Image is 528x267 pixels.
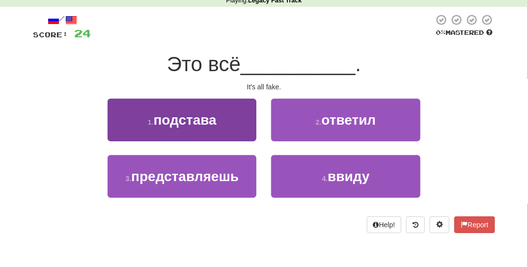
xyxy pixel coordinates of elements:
[436,28,446,36] span: 0 %
[356,53,361,76] span: .
[167,53,241,76] span: Это всё
[33,30,69,39] span: Score:
[322,112,376,128] span: ответил
[406,216,425,233] button: Round history (alt+y)
[454,216,495,233] button: Report
[108,155,256,198] button: 3.представляешь
[322,175,328,183] small: 4 .
[271,99,420,141] button: 2.ответил
[33,82,495,92] div: It's all fake.
[131,169,239,184] span: представляешь
[328,169,369,184] span: ввиду
[367,216,402,233] button: Help!
[271,155,420,198] button: 4.ввиду
[75,27,91,39] span: 24
[316,118,322,126] small: 2 .
[434,28,495,37] div: Mastered
[108,99,256,141] button: 1.подстава
[126,175,132,183] small: 3 .
[148,118,154,126] small: 1 .
[154,112,217,128] span: подстава
[241,53,356,76] span: __________
[33,14,91,26] div: /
